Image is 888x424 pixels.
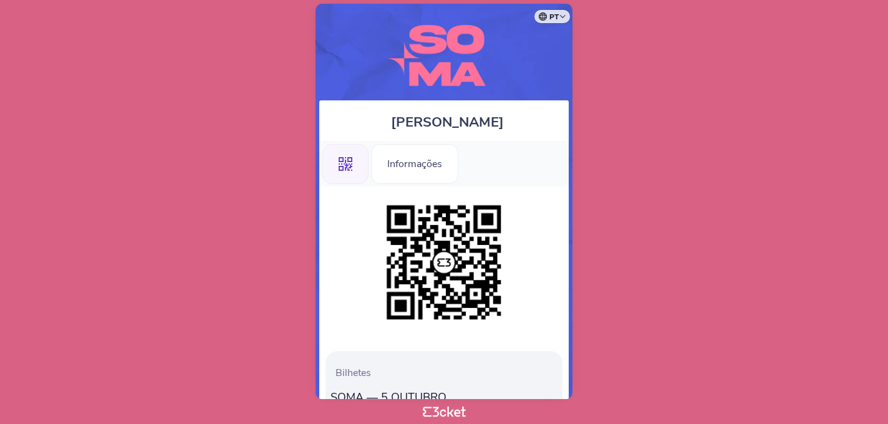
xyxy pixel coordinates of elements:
[371,156,458,170] a: Informações
[371,144,458,184] div: Informações
[335,366,557,380] p: Bilhetes
[370,16,518,94] img: SOMA — 5 Outubro
[331,390,446,405] span: SOMA — 5 OUTUBRO
[391,113,504,132] span: [PERSON_NAME]
[380,199,508,326] img: 09b77ed6b0ed49a288642e3fc5c23d93.png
